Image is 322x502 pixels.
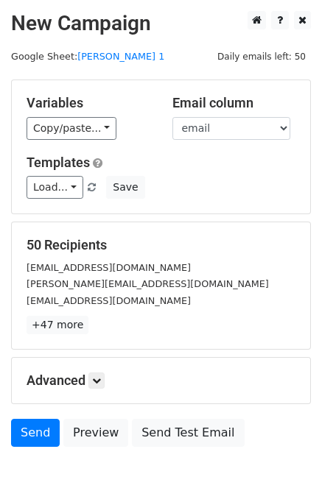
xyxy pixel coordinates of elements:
a: Send Test Email [132,419,244,447]
h5: 50 Recipients [27,237,295,253]
span: Daily emails left: 50 [212,49,311,65]
a: Load... [27,176,83,199]
h2: New Campaign [11,11,311,36]
a: Send [11,419,60,447]
iframe: Chat Widget [248,431,322,502]
h5: Variables [27,95,150,111]
small: [EMAIL_ADDRESS][DOMAIN_NAME] [27,262,191,273]
small: [EMAIL_ADDRESS][DOMAIN_NAME] [27,295,191,306]
a: +47 more [27,316,88,334]
a: Daily emails left: 50 [212,51,311,62]
small: Google Sheet: [11,51,164,62]
a: Preview [63,419,128,447]
a: [PERSON_NAME] 1 [77,51,164,62]
h5: Advanced [27,372,295,389]
a: Copy/paste... [27,117,116,140]
a: Templates [27,155,90,170]
h5: Email column [172,95,296,111]
button: Save [106,176,144,199]
small: [PERSON_NAME][EMAIL_ADDRESS][DOMAIN_NAME] [27,278,269,289]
